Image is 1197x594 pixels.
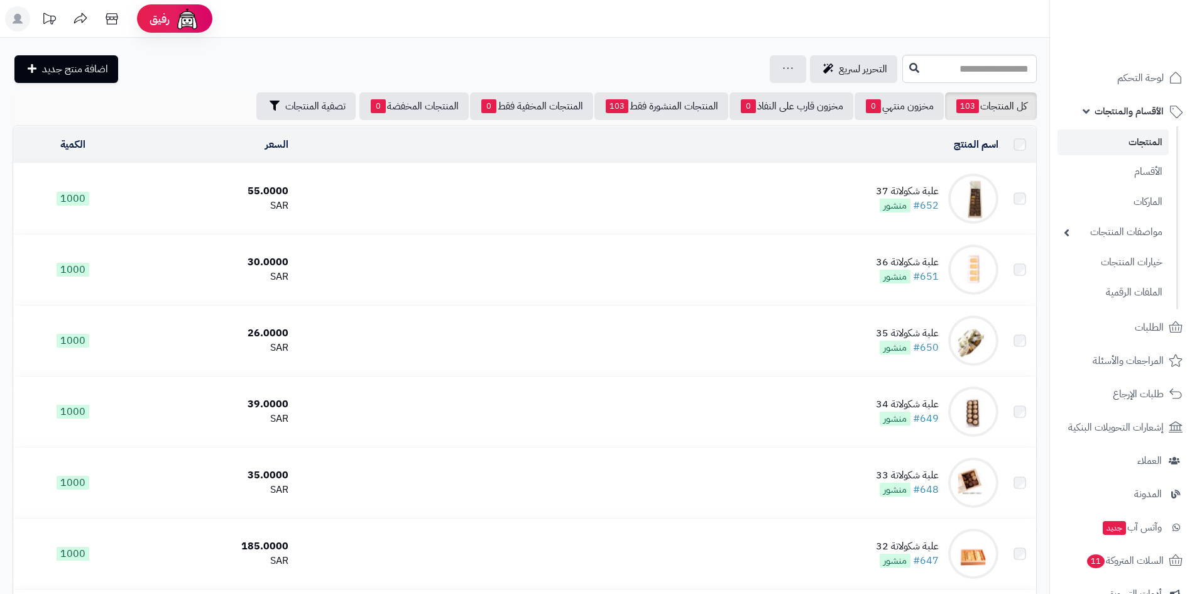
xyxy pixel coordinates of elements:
[1058,412,1189,443] a: إشعارات التحويلات البنكية
[256,92,356,120] button: تصفية المنتجات
[956,99,979,113] span: 103
[1058,189,1169,216] a: الماركات
[1112,33,1185,60] img: logo-2.png
[359,92,469,120] a: المنتجات المخفضة0
[57,547,89,561] span: 1000
[138,412,288,426] div: SAR
[913,482,939,497] a: #648
[371,99,386,113] span: 0
[57,192,89,206] span: 1000
[1086,552,1164,569] span: السلات المتروكة
[913,553,939,568] a: #647
[1068,419,1164,436] span: إشعارات التحويلات البنكية
[948,458,998,508] img: علبة شكولاتة 33
[1058,479,1189,509] a: المدونة
[741,99,756,113] span: 0
[913,411,939,426] a: #649
[1113,385,1164,403] span: طلبات الإرجاع
[1058,312,1189,343] a: الطلبات
[913,340,939,355] a: #650
[60,137,85,152] a: الكمية
[880,412,910,426] span: منشور
[1058,512,1189,542] a: وآتس آبجديد
[945,92,1037,120] a: كل المنتجات103
[57,476,89,490] span: 1000
[1093,352,1164,370] span: المراجعات والأسئلة
[138,199,288,213] div: SAR
[880,554,910,568] span: منشور
[880,341,910,355] span: منشور
[1058,546,1189,576] a: السلات المتروكة11
[175,6,200,31] img: ai-face.png
[1135,319,1164,336] span: الطلبات
[839,62,887,77] span: التحرير لسريع
[138,554,288,568] div: SAR
[876,255,939,270] div: علبة شكولاتة 36
[1058,129,1169,155] a: المنتجات
[948,245,998,295] img: علبة شكولاتة 36
[876,326,939,341] div: علبة شكولاتة 35
[913,198,939,213] a: #652
[1095,102,1164,120] span: الأقسام والمنتجات
[1058,249,1169,276] a: خيارات المنتجات
[866,99,881,113] span: 0
[481,99,496,113] span: 0
[1134,485,1162,503] span: المدونة
[876,184,939,199] div: علبة شكولاتة 37
[954,137,998,152] a: اسم المنتج
[810,55,897,83] a: التحرير لسريع
[948,387,998,437] img: علبة شكولاتة 34
[880,483,910,497] span: منشور
[138,468,288,483] div: 35.0000
[1058,63,1189,93] a: لوحة التحكم
[876,397,939,412] div: علبة شكولاتة 34
[470,92,593,120] a: المنتجات المخفية فقط0
[730,92,853,120] a: مخزون قارب على النفاذ0
[14,55,118,83] a: اضافة منتج جديد
[150,11,170,26] span: رفيق
[265,137,288,152] a: السعر
[138,270,288,284] div: SAR
[1058,219,1169,246] a: مواصفات المنتجات
[1058,346,1189,376] a: المراجعات والأسئلة
[138,397,288,412] div: 39.0000
[138,341,288,355] div: SAR
[948,529,998,579] img: علبة شكولاتة 32
[42,62,108,77] span: اضافة منتج جديد
[138,255,288,270] div: 30.0000
[876,468,939,483] div: علبة شكولاتة 33
[1058,158,1169,185] a: الأقسام
[913,269,939,284] a: #651
[1101,519,1162,536] span: وآتس آب
[138,539,288,554] div: 185.0000
[57,405,89,419] span: 1000
[594,92,728,120] a: المنتجات المنشورة فقط103
[33,6,65,35] a: تحديثات المنصة
[876,539,939,554] div: علبة شكولاتة 32
[948,173,998,224] img: علبة شكولاتة 37
[948,316,998,366] img: علبة شكولاتة 35
[1058,379,1189,409] a: طلبات الإرجاع
[1137,452,1162,470] span: العملاء
[880,270,910,283] span: منشور
[1058,446,1189,476] a: العملاء
[57,263,89,277] span: 1000
[285,99,346,114] span: تصفية المنتجات
[606,99,628,113] span: 103
[1103,521,1126,535] span: جديد
[138,184,288,199] div: 55.0000
[855,92,944,120] a: مخزون منتهي0
[1087,554,1105,568] span: 11
[138,326,288,341] div: 26.0000
[57,334,89,348] span: 1000
[1117,69,1164,87] span: لوحة التحكم
[1058,279,1169,306] a: الملفات الرقمية
[138,483,288,497] div: SAR
[880,199,910,212] span: منشور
